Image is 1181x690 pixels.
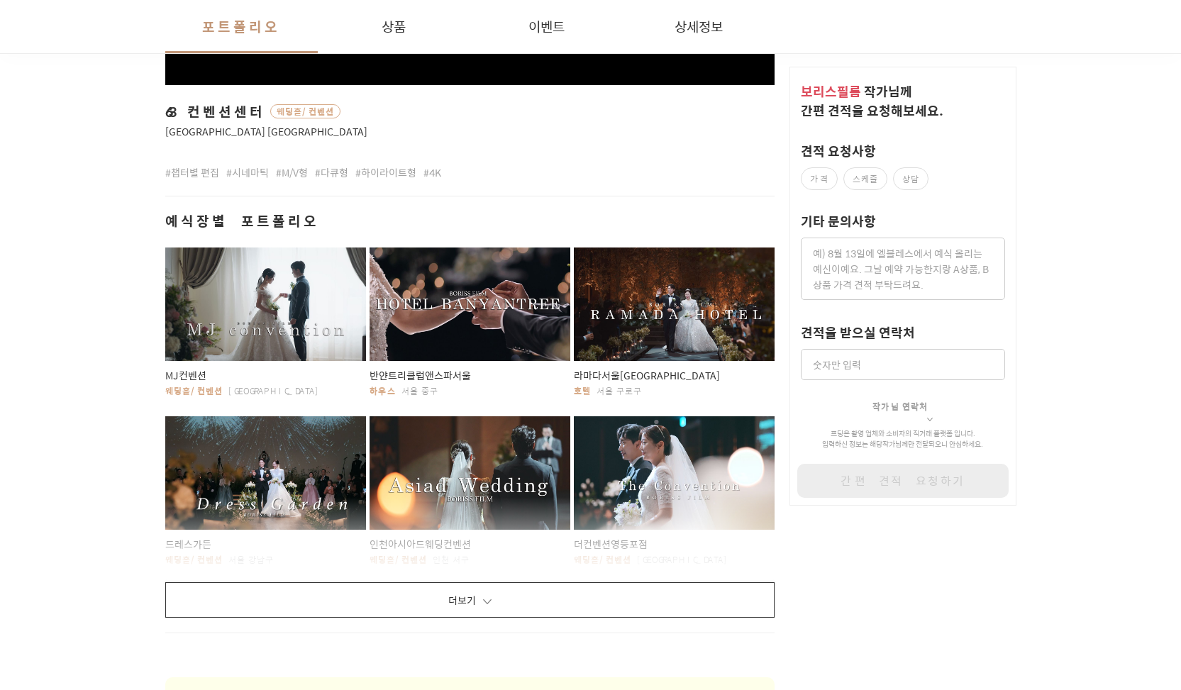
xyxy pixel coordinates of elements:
[893,167,928,190] label: 상담
[801,323,915,342] label: 견적을 받으실 연락처
[165,416,367,567] button: 드레스가든웨딩홀/컨벤션서울 강남구
[276,165,308,179] span: #M/V형
[801,82,861,101] span: 보리스필름
[801,211,876,230] label: 기타 문의사항
[165,582,775,618] button: 더보기
[574,368,775,382] span: 라마다서울[GEOGRAPHIC_DATA]
[797,464,1009,498] button: 간편 견적 요청하기
[801,141,876,160] label: 견적 요청사항
[315,165,348,179] span: #다큐형
[370,368,571,382] span: 반얀트리클럽앤스파서울
[355,165,416,179] span: #하이라이트형
[574,385,591,397] span: 호텔
[270,104,340,118] span: 웨딩홀/컨벤션
[165,211,775,230] h2: 예식장별 포트폴리오
[165,247,367,398] button: MJ컨벤션웨딩홀/컨벤션[GEOGRAPHIC_DATA]
[165,101,265,121] span: 63컨벤션센터
[45,471,53,482] span: 홈
[801,167,838,190] label: 가격
[94,450,183,485] a: 대화
[165,385,223,397] span: 웨딩홀/컨벤션
[574,247,775,398] button: 라마다서울[GEOGRAPHIC_DATA]호텔서울 구로구
[872,400,928,413] span: 작가님 연락처
[872,380,933,424] button: 작가님 연락처
[165,165,219,179] span: #챕터별 편집
[597,384,642,397] span: 서울 구로구
[801,428,1005,450] p: 프딩은 촬영 업체와 소비자의 직거래 플랫폼 입니다. 입력하신 정보는 해당 작가 님께만 전달되오니 안심하세요.
[4,450,94,485] a: 홈
[130,472,147,483] span: 대화
[370,416,571,567] button: 인천아시아드웨딩컨벤션웨딩홀/컨벤션인천 서구
[165,368,367,382] span: MJ컨벤션
[801,349,1005,380] input: 숫자만 입력
[228,384,321,397] span: [GEOGRAPHIC_DATA]
[801,82,943,120] span: 작가 님께 간편 견적을 요청해보세요.
[219,471,236,482] span: 설정
[165,124,775,138] span: [GEOGRAPHIC_DATA] [GEOGRAPHIC_DATA]
[183,450,272,485] a: 설정
[401,384,438,397] span: 서울 중구
[370,385,396,397] span: 하우스
[574,416,775,567] button: 더컨벤션영등포점웨딩홀/컨벤션[GEOGRAPHIC_DATA]
[370,247,571,398] button: 반얀트리클럽앤스파서울하우스서울 중구
[226,165,269,179] span: #시네마틱
[423,165,441,179] span: #4K
[843,167,887,190] label: 스케줄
